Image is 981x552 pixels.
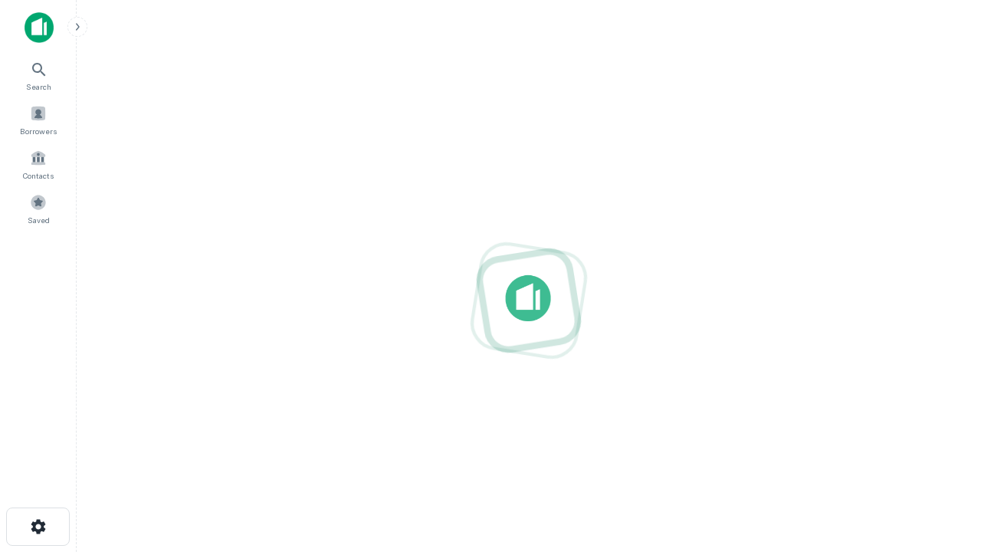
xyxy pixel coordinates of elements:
span: Search [26,80,51,93]
span: Contacts [23,169,54,182]
iframe: Chat Widget [904,429,981,503]
img: capitalize-icon.png [25,12,54,43]
a: Saved [5,188,72,229]
a: Borrowers [5,99,72,140]
span: Saved [28,214,50,226]
a: Contacts [5,143,72,185]
span: Borrowers [20,125,57,137]
a: Search [5,54,72,96]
